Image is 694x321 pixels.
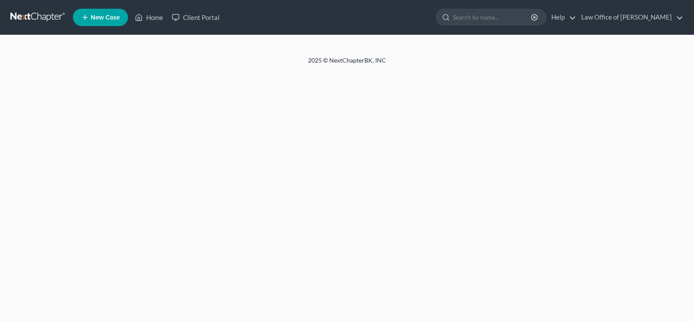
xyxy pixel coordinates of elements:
[91,14,120,21] span: New Case
[100,56,594,72] div: 2025 © NextChapterBK, INC
[547,10,576,25] a: Help
[453,9,532,25] input: Search by name...
[577,10,683,25] a: Law Office of [PERSON_NAME]
[167,10,224,25] a: Client Portal
[131,10,167,25] a: Home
